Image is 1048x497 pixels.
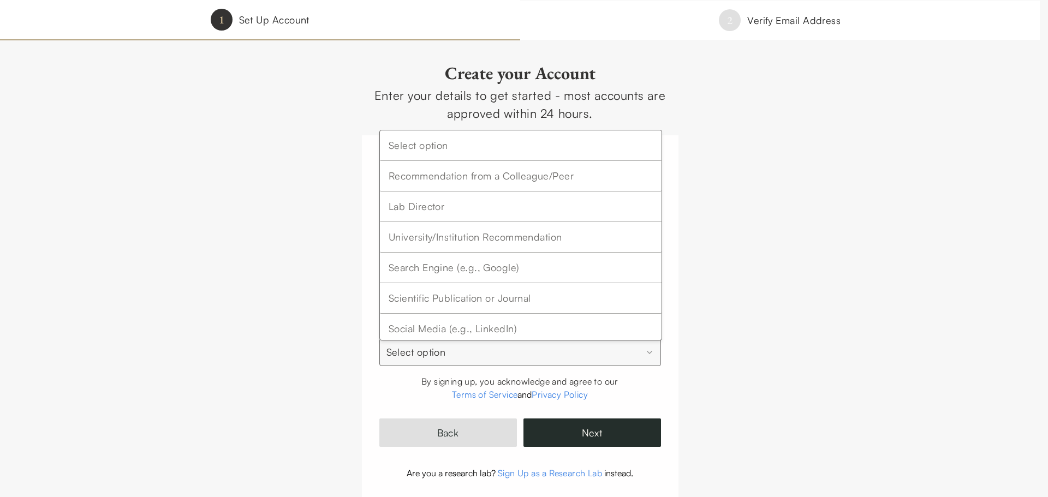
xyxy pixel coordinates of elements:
span: Lab Director [389,199,444,214]
span: Select option [389,137,448,153]
span: Scientific Publication or Journal [389,290,531,306]
span: Search Engine (e.g., Google) [389,260,520,276]
span: Recommendation from a Colleague/Peer [389,168,574,184]
span: Social Media (e.g., LinkedIn) [389,321,517,337]
span: University/Institution Recommendation [389,229,562,245]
